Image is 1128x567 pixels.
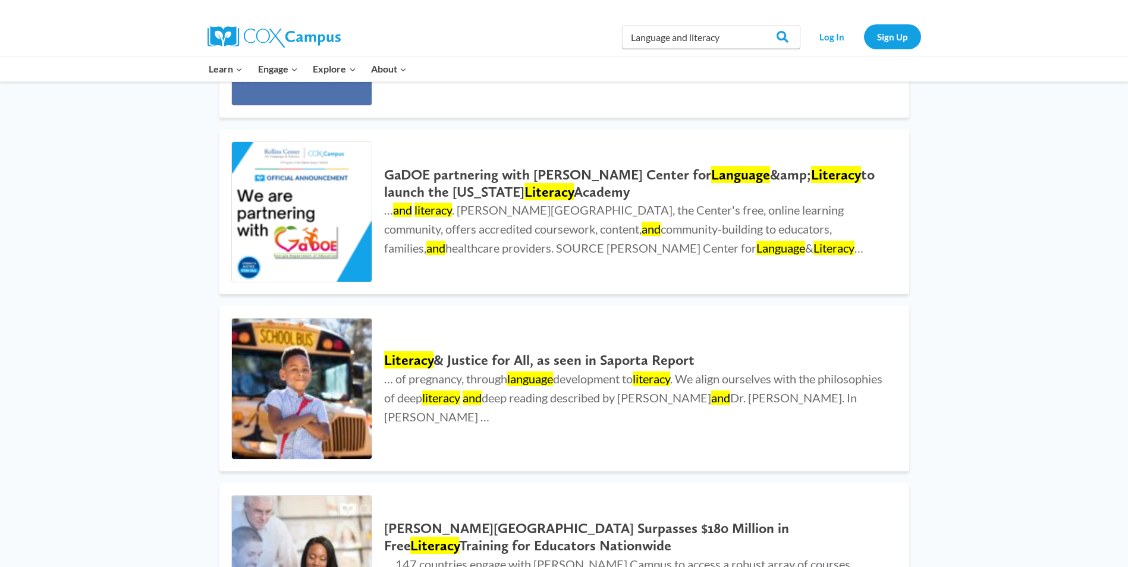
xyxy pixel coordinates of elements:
span: … of pregnancy, through development to . We align ourselves with the philosophies of deep deep re... [384,371,882,424]
button: Child menu of Engage [250,56,306,81]
img: Cox Campus [208,26,341,48]
mark: Literacy [410,537,459,554]
a: GaDOE partnering with Rollins Center for Language &amp; Literacy to launch the Georgia Literacy A... [219,130,909,295]
mark: Literacy [384,351,433,368]
mark: Language [711,166,770,183]
mark: Literacy [813,241,854,255]
mark: and [463,390,482,405]
button: Child menu of Explore [306,56,364,81]
mark: language [507,371,553,386]
a: Log In [806,24,858,49]
mark: literacy [633,371,670,386]
mark: and [426,241,445,255]
input: Search Cox Campus [622,25,800,49]
button: Child menu of Learn [202,56,251,81]
nav: Secondary Navigation [806,24,921,49]
mark: and [642,222,661,236]
mark: and [711,390,730,405]
mark: literacy [422,390,460,405]
h2: & Justice for All, as seen in Saporta Report [384,352,885,369]
mark: Language [756,241,805,255]
button: Child menu of About [363,56,414,81]
a: Sign Up [864,24,921,49]
mark: Literacy [524,183,574,200]
h2: GaDOE partnering with [PERSON_NAME] Center for &amp; to launch the [US_STATE] Academy [384,166,885,201]
mark: and [393,203,412,217]
span: … . [PERSON_NAME][GEOGRAPHIC_DATA], the Center's free, online learning community, offers accredit... [384,203,863,255]
img: GaDOE partnering with Rollins Center for Language &amp; Literacy to launch the Georgia Literacy A... [232,142,372,282]
nav: Primary Navigation [202,56,414,81]
a: Literacy & Justice for All, as seen in Saporta Report Literacy& Justice for All, as seen in Sapor... [219,306,909,471]
h2: [PERSON_NAME][GEOGRAPHIC_DATA] Surpasses $180 Million in Free Training for Educators Nationwide [384,520,885,555]
mark: Literacy [811,166,861,183]
img: Literacy & Justice for All, as seen in Saporta Report [232,319,372,459]
mark: literacy [414,203,452,217]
